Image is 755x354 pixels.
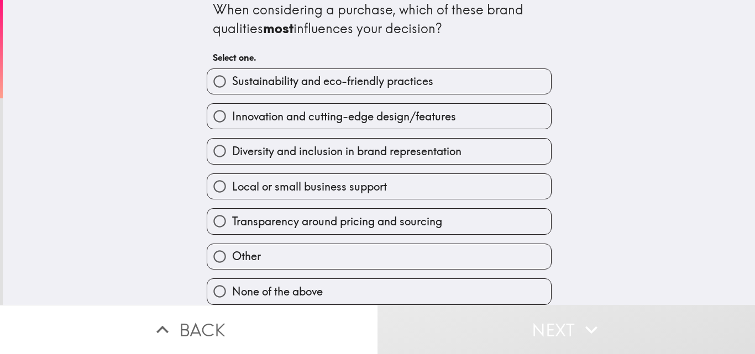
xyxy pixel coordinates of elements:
b: most [263,20,293,36]
h6: Select one. [213,51,546,64]
button: Next [377,305,755,354]
button: Transparency around pricing and sourcing [207,209,551,234]
button: Other [207,244,551,269]
div: When considering a purchase, which of these brand qualities influences your decision? [213,1,546,38]
button: Sustainability and eco-friendly practices [207,69,551,94]
button: Local or small business support [207,174,551,199]
button: Diversity and inclusion in brand representation [207,139,551,163]
button: Innovation and cutting-edge design/features [207,104,551,129]
button: None of the above [207,279,551,304]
